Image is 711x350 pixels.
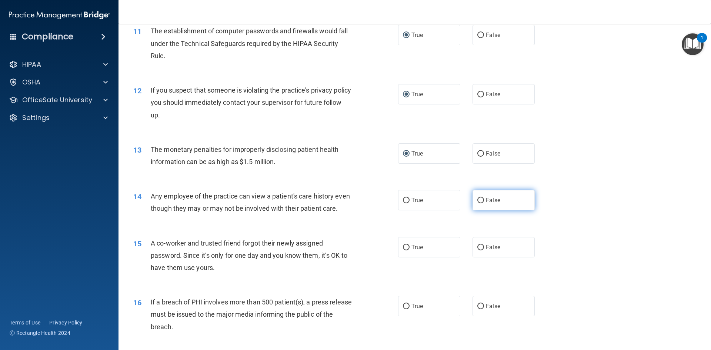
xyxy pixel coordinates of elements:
[411,244,423,251] span: True
[151,192,350,212] span: Any employee of the practice can view a patient's care history even though they may or may not be...
[411,303,423,310] span: True
[477,33,484,38] input: False
[9,78,108,87] a: OSHA
[22,78,41,87] p: OSHA
[403,245,410,250] input: True
[22,60,41,69] p: HIPAA
[9,113,108,122] a: Settings
[403,33,410,38] input: True
[10,319,40,326] a: Terms of Use
[701,38,703,47] div: 1
[403,198,410,203] input: True
[411,197,423,204] span: True
[411,91,423,98] span: True
[486,244,500,251] span: False
[151,146,338,166] span: The monetary penalties for improperly disclosing patient health information can be as high as $1....
[486,303,500,310] span: False
[477,92,484,97] input: False
[403,92,410,97] input: True
[486,150,500,157] span: False
[9,60,108,69] a: HIPAA
[486,31,500,39] span: False
[477,245,484,250] input: False
[486,197,500,204] span: False
[477,304,484,309] input: False
[133,192,141,201] span: 14
[9,96,108,104] a: OfficeSafe University
[477,198,484,203] input: False
[133,239,141,248] span: 15
[411,31,423,39] span: True
[151,298,352,330] span: If a breach of PHI involves more than 500 patient(s), a press release must be issued to the major...
[403,304,410,309] input: True
[151,239,347,271] span: A co-worker and trusted friend forgot their newly assigned password. Since it’s only for one day ...
[9,8,110,23] img: PMB logo
[133,146,141,154] span: 13
[49,319,83,326] a: Privacy Policy
[682,33,704,55] button: Open Resource Center, 1 new notification
[403,151,410,157] input: True
[133,27,141,36] span: 11
[133,86,141,95] span: 12
[151,27,348,59] span: The establishment of computer passwords and firewalls would fall under the Technical Safeguards r...
[477,151,484,157] input: False
[411,150,423,157] span: True
[151,86,351,119] span: If you suspect that someone is violating the practice's privacy policy you should immediately con...
[22,96,92,104] p: OfficeSafe University
[22,113,50,122] p: Settings
[486,91,500,98] span: False
[10,329,70,337] span: Ⓒ Rectangle Health 2024
[22,31,73,42] h4: Compliance
[133,298,141,307] span: 16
